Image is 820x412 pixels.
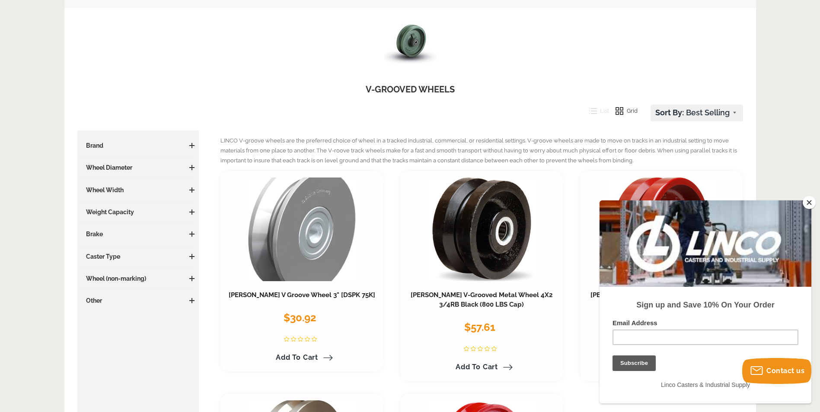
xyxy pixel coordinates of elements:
h3: Wheel Width [82,186,195,194]
strong: Sign up and Save 10% On Your Order [37,100,175,109]
p: LINCO V-groove wheels are the preferred choice of wheel in a tracked industrial, commercial, or r... [220,136,743,165]
button: Contact us [742,358,811,384]
h3: Brand [82,141,195,150]
a: Add to Cart [271,350,333,365]
h3: Other [82,296,195,305]
span: Linco Casters & Industrial Supply [61,181,150,188]
h3: Brake [82,230,195,238]
button: List [583,105,609,117]
label: Email Address [13,119,199,129]
span: Contact us [766,367,804,375]
input: Subscribe [13,155,56,171]
a: [PERSON_NAME] V Groove Wheel 3" [DSPK 75K] [229,291,375,299]
span: Add to Cart [276,353,318,361]
img: V-GROOVED WHEELS [371,8,449,64]
h3: Caster Type [82,252,195,261]
a: Add to Cart [450,360,513,374]
h1: V-GROOVED WHEELS [77,83,743,96]
span: Add to Cart [456,363,498,371]
h3: Wheel (non-marking) [82,274,195,283]
a: [PERSON_NAME] V-Grooved Metal Wheel 6X2 1RB Black (1000 LBS Cap) [590,291,732,308]
h3: Wheel Diameter [82,163,195,172]
span: $30.92 [284,311,316,324]
button: Close [803,196,816,209]
a: [PERSON_NAME] V-Grooved Metal Wheel 4X2 3/4RB Black (800 LBS Cap) [411,291,552,308]
span: $57.61 [464,321,495,333]
h3: Weight Capacity [82,208,195,216]
button: Grid [609,105,638,117]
